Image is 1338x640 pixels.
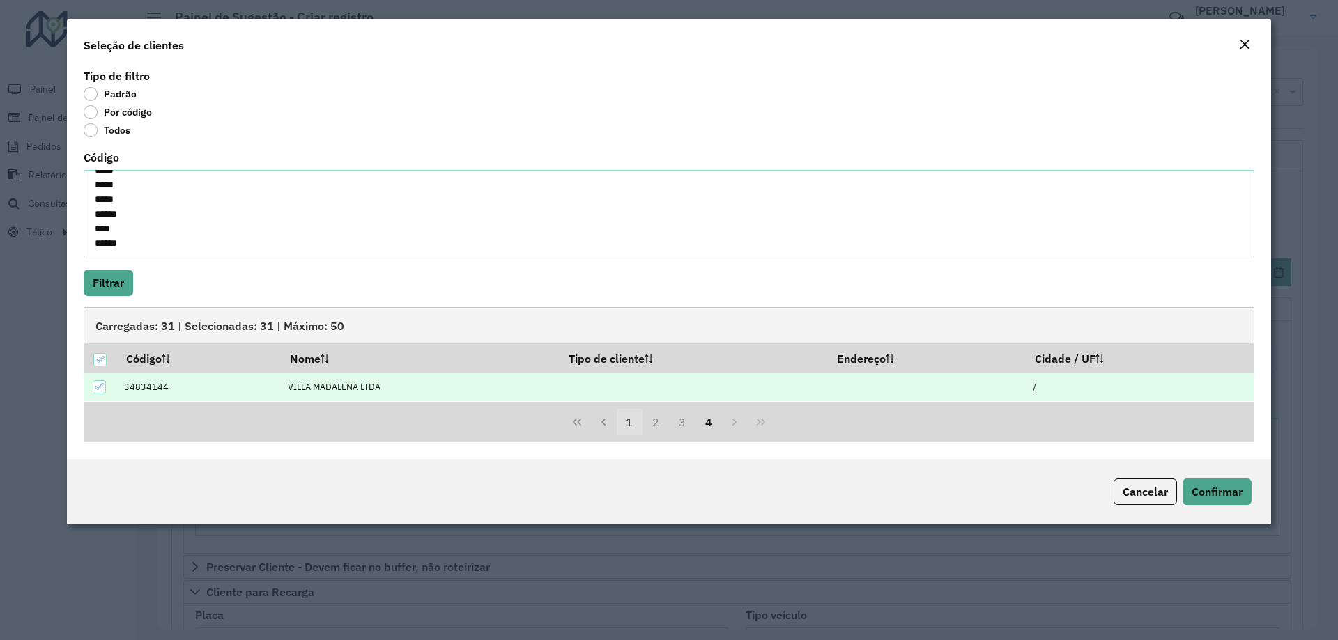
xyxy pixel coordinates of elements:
[84,105,152,119] label: Por código
[1025,343,1254,373] th: Cidade / UF
[827,343,1025,373] th: Endereço
[1123,485,1168,499] span: Cancelar
[84,123,130,137] label: Todos
[1239,39,1250,50] em: Fechar
[695,409,722,435] button: 4
[564,409,590,435] button: First Page
[116,373,280,402] td: 34834144
[1183,478,1252,505] button: Confirmar
[1114,478,1177,505] button: Cancelar
[84,307,1254,343] div: Carregadas: 31 | Selecionadas: 31 | Máximo: 50
[559,343,827,373] th: Tipo de cliente
[643,409,669,435] button: 2
[84,68,150,84] label: Tipo de filtro
[84,270,133,296] button: Filtrar
[1235,36,1254,54] button: Close
[669,409,695,435] button: 3
[1192,485,1243,499] span: Confirmar
[1025,373,1254,402] td: /
[116,343,280,373] th: Código
[84,37,184,54] h4: Seleção de clientes
[280,373,559,402] td: VILLA MADALENA LTDA
[280,343,559,373] th: Nome
[84,87,137,101] label: Padrão
[617,409,643,435] button: 1
[84,149,119,166] label: Código
[590,409,617,435] button: Previous Page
